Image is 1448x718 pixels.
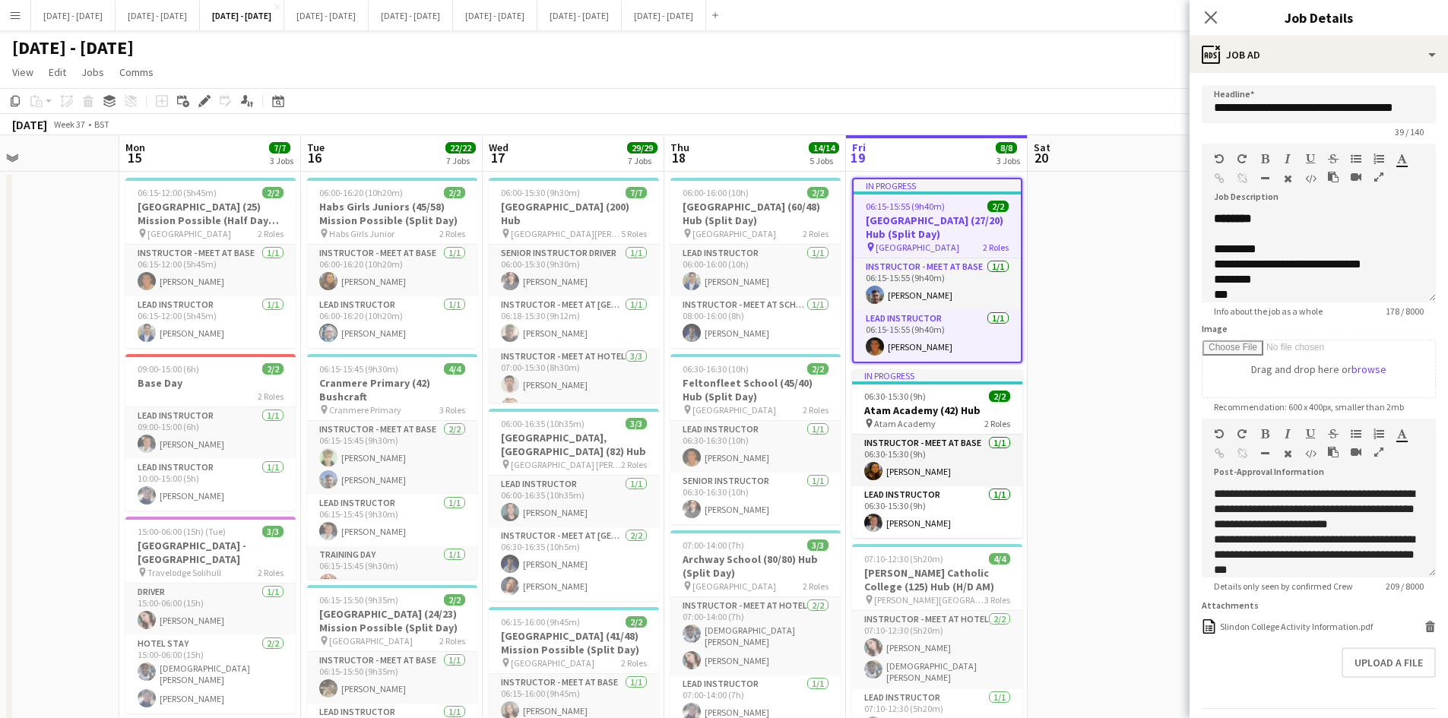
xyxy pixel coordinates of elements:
[854,179,1021,191] div: In progress
[138,526,226,537] span: 15:00-06:00 (15h) (Tue)
[670,376,841,403] h3: Feltonfleet School (45/40) Hub (Split Day)
[1328,171,1339,183] button: Paste as plain text
[810,155,838,166] div: 5 Jobs
[626,187,647,198] span: 7/7
[1351,428,1361,440] button: Unordered List
[319,594,398,606] span: 06:15-15:50 (9h35m)
[852,369,1022,538] div: In progress06:30-15:30 (9h)2/2Atam Academy (42) Hub Atam Academy2 RolesInstructor - Meet at Base1...
[1374,153,1384,165] button: Ordered List
[489,348,659,444] app-card-role: Instructor - Meet at Hotel3/307:00-15:30 (8h30m)[PERSON_NAME][PERSON_NAME]
[501,187,580,198] span: 06:00-15:30 (9h30m)
[670,354,841,524] app-job-card: 06:30-16:30 (10h)2/2Feltonfleet School (45/40) Hub (Split Day) [GEOGRAPHIC_DATA]2 RolesLead Instr...
[996,142,1017,153] span: 8/8
[439,228,465,239] span: 2 Roles
[1237,428,1247,440] button: Redo
[439,404,465,416] span: 3 Roles
[319,363,398,375] span: 06:15-15:45 (9h30m)
[1220,621,1373,632] div: Slindon College Activity Information.pdf
[1190,36,1448,73] div: Job Ad
[852,369,1022,381] div: In progress
[1305,153,1316,165] button: Underline
[369,1,453,30] button: [DATE] - [DATE]
[138,363,199,375] span: 09:00-15:00 (6h)
[1237,153,1247,165] button: Redo
[1374,446,1384,458] button: Fullscreen
[270,155,293,166] div: 3 Jobs
[125,245,296,296] app-card-role: Instructor - Meet at Base1/106:15-12:00 (5h45m)[PERSON_NAME]
[692,228,776,239] span: [GEOGRAPHIC_DATA]
[984,594,1010,606] span: 3 Roles
[125,178,296,348] app-job-card: 06:15-12:00 (5h45m)2/2[GEOGRAPHIC_DATA] (25) Mission Possible (Half Day AM) [GEOGRAPHIC_DATA]2 Ro...
[489,476,659,527] app-card-role: Lead Instructor1/106:00-16:35 (10h35m)[PERSON_NAME]
[621,228,647,239] span: 5 Roles
[12,117,47,132] div: [DATE]
[444,594,465,606] span: 2/2
[6,62,40,82] a: View
[670,421,841,473] app-card-role: Lead Instructor1/106:30-16:30 (10h)[PERSON_NAME]
[1374,580,1436,592] span: 209 / 8000
[854,310,1021,362] app-card-role: Lead Instructor1/106:15-15:55 (9h40m)[PERSON_NAME]
[123,149,145,166] span: 15
[670,178,841,348] app-job-card: 06:00-16:00 (10h)2/2[GEOGRAPHIC_DATA] (60/48) Hub (Split Day) [GEOGRAPHIC_DATA]2 RolesLead Instru...
[807,539,829,551] span: 3/3
[854,258,1021,310] app-card-role: Instructor - Meet at Base1/106:15-15:55 (9h40m)[PERSON_NAME]
[1214,428,1225,440] button: Undo
[621,459,647,470] span: 2 Roles
[119,65,154,79] span: Comms
[125,517,296,713] div: 15:00-06:00 (15h) (Tue)3/3[GEOGRAPHIC_DATA] - [GEOGRAPHIC_DATA] Travelodge Solihull2 RolesDriver1...
[1202,580,1365,592] span: Details only seen by confirmed Crew
[670,296,841,348] app-card-role: Instructor - Meet at School1/108:00-16:00 (8h)[PERSON_NAME]
[125,635,296,713] app-card-role: Hotel Stay2/215:00-06:00 (15h)[DEMOGRAPHIC_DATA][PERSON_NAME][PERSON_NAME]
[489,296,659,348] app-card-role: Instructor - Meet at [GEOGRAPHIC_DATA]1/106:18-15:30 (9h12m)[PERSON_NAME]
[262,363,284,375] span: 2/2
[803,404,829,416] span: 2 Roles
[113,62,160,82] a: Comms
[809,142,839,153] span: 14/14
[489,245,659,296] app-card-role: Senior Instructor Driver1/106:00-15:30 (9h30m)[PERSON_NAME]
[43,62,72,82] a: Edit
[307,178,477,348] div: 06:00-16:20 (10h20m)2/2Habs Girls Juniors (45/58) Mission Possible (Split Day) Habs Girls Junior2...
[511,228,621,239] span: [GEOGRAPHIC_DATA][PERSON_NAME]
[125,354,296,511] app-job-card: 09:00-15:00 (6h)2/2Base Day2 RolesLead Instructor1/109:00-15:00 (6h)[PERSON_NAME]Lead Instructor1...
[329,635,413,647] span: [GEOGRAPHIC_DATA]
[803,228,829,239] span: 2 Roles
[125,407,296,459] app-card-role: Lead Instructor1/109:00-15:00 (6h)[PERSON_NAME]
[854,214,1021,241] h3: [GEOGRAPHIC_DATA] (27/20) Hub (Split Day)
[307,607,477,634] h3: [GEOGRAPHIC_DATA] (24/23) Mission Possible (Split Day)
[81,65,104,79] span: Jobs
[147,228,231,239] span: [GEOGRAPHIC_DATA]
[852,178,1022,363] app-job-card: In progress06:15-15:55 (9h40m)2/2[GEOGRAPHIC_DATA] (27/20) Hub (Split Day) [GEOGRAPHIC_DATA]2 Rol...
[874,594,984,606] span: [PERSON_NAME][GEOGRAPHIC_DATA]
[511,657,594,669] span: [GEOGRAPHIC_DATA]
[1383,126,1436,138] span: 39 / 140
[262,526,284,537] span: 3/3
[1282,153,1293,165] button: Italic
[1305,448,1316,460] button: HTML Code
[1328,428,1339,440] button: Strikethrough
[307,296,477,348] app-card-role: Lead Instructor1/106:00-16:20 (10h20m)[PERSON_NAME]
[1259,172,1270,185] button: Horizontal Line
[444,187,465,198] span: 2/2
[1202,599,1259,611] label: Attachments
[200,1,284,30] button: [DATE] - [DATE]
[50,119,88,130] span: Week 37
[258,228,284,239] span: 2 Roles
[489,409,659,601] div: 06:00-16:35 (10h35m)3/3[GEOGRAPHIC_DATA], [GEOGRAPHIC_DATA] (82) Hub [GEOGRAPHIC_DATA] [PERSON_NA...
[670,141,689,154] span: Thu
[1202,305,1335,317] span: Info about the job as a whole
[1259,448,1270,460] button: Horizontal Line
[125,584,296,635] app-card-role: Driver1/115:00-06:00 (15h)[PERSON_NAME]
[1282,172,1293,185] button: Clear Formatting
[258,391,284,402] span: 2 Roles
[258,567,284,578] span: 2 Roles
[116,1,200,30] button: [DATE] - [DATE]
[621,657,647,669] span: 2 Roles
[1351,446,1361,458] button: Insert video
[1374,428,1384,440] button: Ordered List
[987,201,1009,212] span: 2/2
[852,566,1022,593] h3: [PERSON_NAME] Catholic College (125) Hub (H/D AM)
[125,376,296,390] h3: Base Day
